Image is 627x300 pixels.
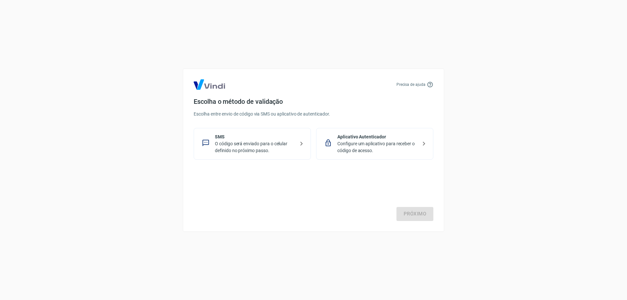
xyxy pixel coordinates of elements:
[337,134,417,140] p: Aplicativo Autenticador
[194,98,433,105] h4: Escolha o método de validação
[215,134,295,140] p: SMS
[194,111,433,118] p: Escolha entre envio de código via SMS ou aplicativo de autenticador.
[316,128,433,160] div: Aplicativo AutenticadorConfigure um aplicativo para receber o código de acesso.
[215,140,295,154] p: O código será enviado para o celular definido no próximo passo.
[194,128,311,160] div: SMSO código será enviado para o celular definido no próximo passo.
[194,79,225,90] img: Logo Vind
[337,140,417,154] p: Configure um aplicativo para receber o código de acesso.
[396,82,426,87] p: Precisa de ajuda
